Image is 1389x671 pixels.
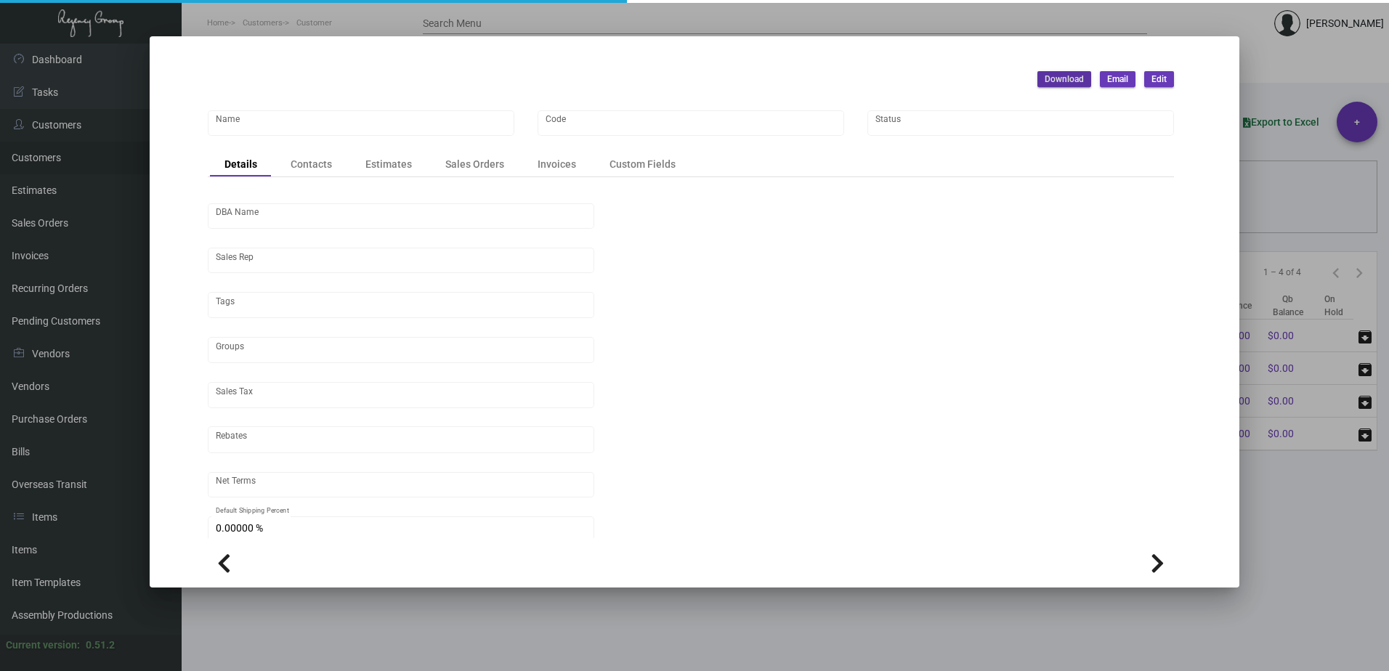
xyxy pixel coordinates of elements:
div: Current version: [6,638,80,653]
div: Invoices [538,157,576,172]
span: Download [1045,73,1084,86]
div: Details [224,157,257,172]
div: Sales Orders [445,157,504,172]
button: Download [1037,71,1091,87]
button: Email [1100,71,1135,87]
span: Email [1107,73,1128,86]
div: Custom Fields [610,157,676,172]
div: Contacts [291,157,332,172]
div: Estimates [365,157,412,172]
div: 0.51.2 [86,638,115,653]
span: Edit [1151,73,1167,86]
button: Edit [1144,71,1174,87]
